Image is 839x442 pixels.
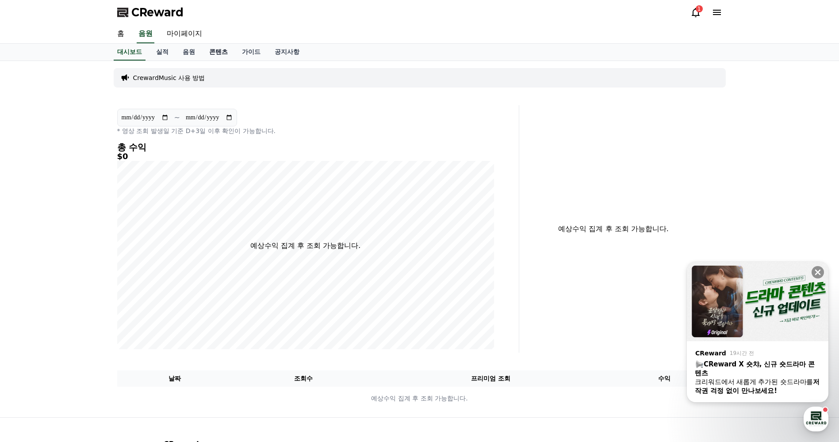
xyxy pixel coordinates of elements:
[137,25,154,43] a: 음원
[160,25,209,43] a: 마이페이지
[690,7,701,18] a: 1
[118,394,722,403] p: 예상수익 집계 후 조회 가능합니다.
[607,370,722,387] th: 수익
[110,25,131,43] a: 홈
[526,224,701,234] p: 예상수익 집계 후 조회 가능합니다.
[202,44,235,61] a: 콘텐츠
[114,44,146,61] a: 대시보드
[235,44,268,61] a: 가이드
[3,280,58,302] a: 홈
[131,5,184,19] span: CReward
[696,5,703,12] div: 1
[250,240,360,251] p: 예상수익 집계 후 조회 가능합니다.
[58,280,114,302] a: 대화
[117,152,494,161] h5: $0
[176,44,202,61] a: 음원
[268,44,306,61] a: 공지사항
[117,126,494,135] p: * 영상 조회 발생일 기준 D+3일 이후 확인이 가능합니다.
[232,370,374,387] th: 조회수
[149,44,176,61] a: 실적
[28,293,33,301] span: 홈
[174,112,180,123] p: ~
[375,370,607,387] th: 프리미엄 조회
[133,73,205,82] a: CrewardMusic 사용 방법
[117,142,494,152] h4: 총 수익
[117,5,184,19] a: CReward
[114,280,170,302] a: 설정
[81,294,92,301] span: 대화
[137,293,147,301] span: 설정
[117,370,233,387] th: 날짜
